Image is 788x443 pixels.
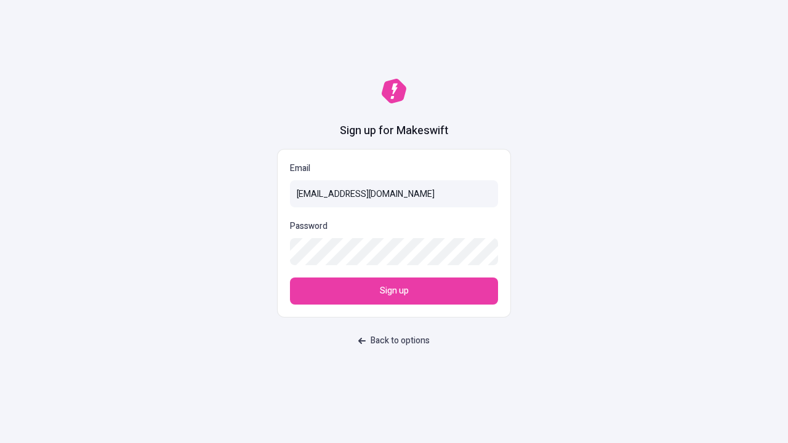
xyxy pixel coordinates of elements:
[351,330,437,352] button: Back to options
[380,284,409,298] span: Sign up
[290,180,498,207] input: Email
[290,277,498,305] button: Sign up
[371,334,430,348] span: Back to options
[340,123,448,139] h1: Sign up for Makeswift
[290,162,498,175] p: Email
[290,220,328,233] p: Password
